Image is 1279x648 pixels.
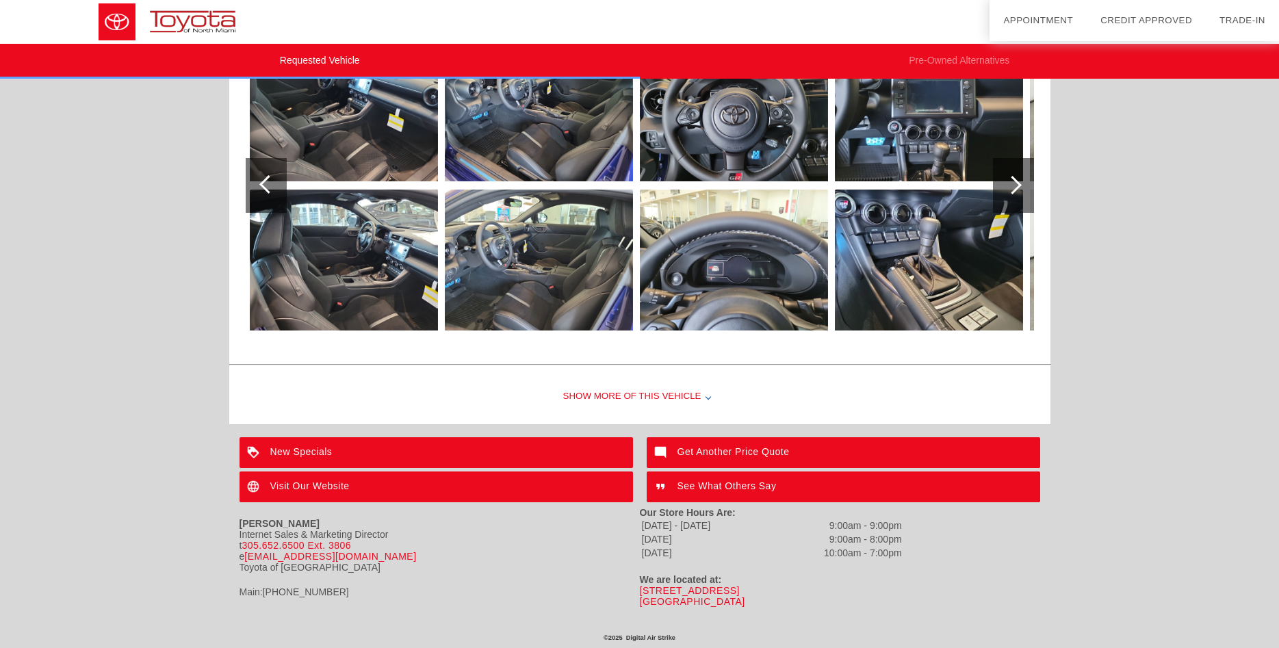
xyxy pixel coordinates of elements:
td: [DATE] - [DATE] [641,519,764,532]
img: ic_language_white_24dp_2x.png [240,471,270,502]
td: [DATE] [641,533,764,545]
a: [STREET_ADDRESS][GEOGRAPHIC_DATA] [640,585,745,607]
img: ic_mode_comment_white_24dp_2x.png [647,437,677,468]
div: Internet Sales & Marketing Director t e Toyota of [GEOGRAPHIC_DATA] [240,529,640,573]
span: [PHONE_NUMBER] [263,586,349,597]
a: [EMAIL_ADDRESS][DOMAIN_NAME] [244,551,416,562]
td: 9:00am - 8:00pm [764,533,902,545]
img: 7135507f0a85ea1018d2af89d4fae9dax.jpg [445,40,633,181]
img: 6dad864258e217fd72e28d753a7ce1d9x.jpg [640,40,828,181]
a: Visit Our Website [240,471,633,502]
img: aaddb873ef9d8b086af065a681e19bd0x.jpg [250,40,438,181]
a: Appointment [1003,15,1073,25]
a: See What Others Say [647,471,1040,502]
a: Trade-In [1219,15,1265,25]
strong: [PERSON_NAME] [240,518,320,529]
img: ic_loyalty_white_24dp_2x.png [240,437,270,468]
td: [DATE] [641,547,764,559]
strong: Our Store Hours Are: [640,507,736,518]
img: 8ff5b0f46aa1f47dd573c8171fef1239.jpg [1030,190,1218,331]
div: Show More of this Vehicle [229,370,1050,424]
td: 9:00am - 9:00pm [764,519,902,532]
a: New Specials [240,437,633,468]
img: 57106f260558c2ed1d70eb314bece5b4x.jpg [250,190,438,331]
div: Main: [240,586,640,597]
img: 233d7825bc2b983bd53fb294f68c62fd.jpg [1030,40,1218,181]
img: f678b0243466608f1110936dd290c30cx.jpg [445,190,633,331]
a: 305.652.6500 Ext. 3806 [242,540,351,551]
img: e8fbae1136c8fa70e18c9c6078b29ff9x.jpg [835,190,1023,331]
a: Get Another Price Quote [647,437,1040,468]
img: ic_format_quote_white_24dp_2x.png [647,471,677,502]
img: 1449b285f8e2335ccdb2bb8aaee51d40x.jpg [835,40,1023,181]
img: 8228446bbc4c720fc012a2057cff9e61x.jpg [640,190,828,331]
a: Credit Approved [1100,15,1192,25]
strong: We are located at: [640,574,722,585]
td: 10:00am - 7:00pm [764,547,902,559]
